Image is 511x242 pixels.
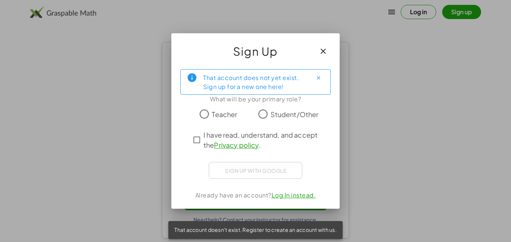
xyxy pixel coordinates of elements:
[180,95,331,104] div: What will be your primary role?
[212,109,237,119] span: Teacher
[168,221,343,239] div: That account doesn't exist. Register to create an account with us.
[270,109,319,119] span: Student/Other
[272,191,316,199] a: Log In instead.
[203,73,306,91] div: That account does not yet exist. Sign up for a new one here!
[312,72,324,84] button: Close
[214,141,258,149] a: Privacy policy
[204,130,321,150] span: I have read, understand, and accept the .
[180,191,331,200] div: Already have an account?
[233,42,278,60] span: Sign Up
